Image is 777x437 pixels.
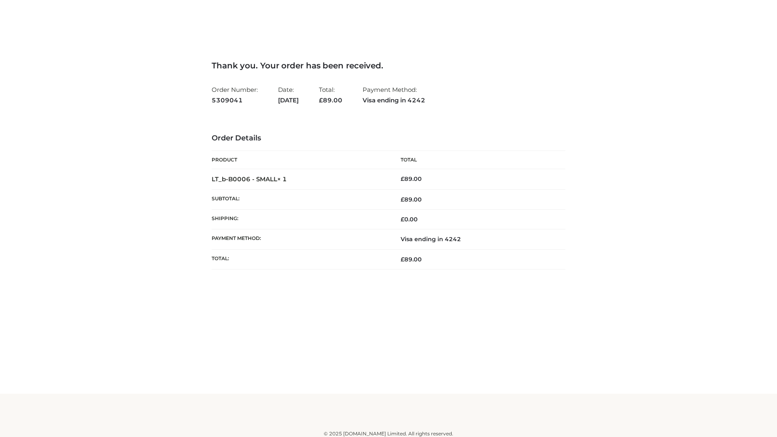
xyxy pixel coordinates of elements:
span: £ [401,216,404,223]
span: 89.00 [401,256,422,263]
strong: LT_b-B0006 - SMALL [212,175,287,183]
th: Product [212,151,388,169]
li: Date: [278,83,299,107]
span: 89.00 [319,96,342,104]
th: Payment method: [212,229,388,249]
th: Subtotal: [212,189,388,209]
span: £ [319,96,323,104]
th: Shipping: [212,210,388,229]
strong: 5309041 [212,95,258,106]
strong: × 1 [277,175,287,183]
span: £ [401,196,404,203]
bdi: 0.00 [401,216,418,223]
strong: Visa ending in 4242 [363,95,425,106]
bdi: 89.00 [401,175,422,182]
h3: Order Details [212,134,565,143]
th: Total [388,151,565,169]
span: 89.00 [401,196,422,203]
h3: Thank you. Your order has been received. [212,61,565,70]
span: £ [401,256,404,263]
span: £ [401,175,404,182]
li: Payment Method: [363,83,425,107]
li: Order Number: [212,83,258,107]
strong: [DATE] [278,95,299,106]
th: Total: [212,249,388,269]
li: Total: [319,83,342,107]
td: Visa ending in 4242 [388,229,565,249]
